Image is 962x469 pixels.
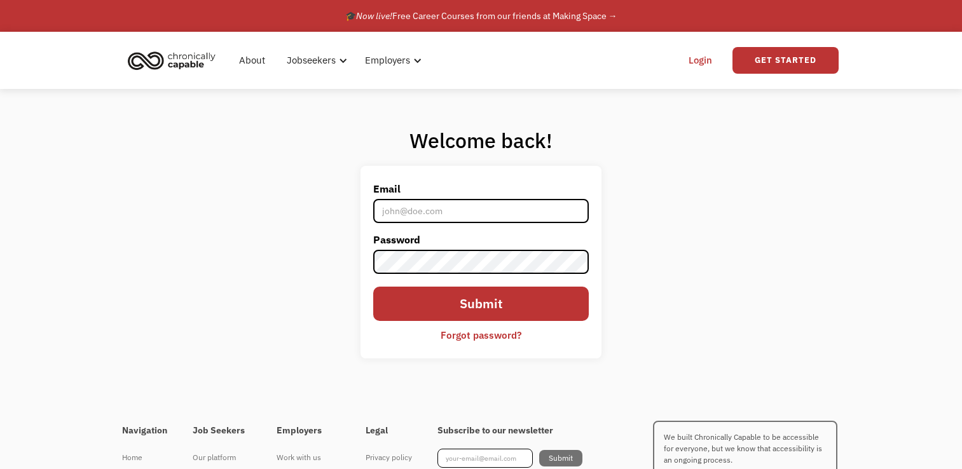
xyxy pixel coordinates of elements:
em: Now live! [356,10,392,22]
h4: Job Seekers [193,425,251,437]
div: Forgot password? [441,327,521,343]
h4: Employers [277,425,340,437]
label: Password [373,229,588,250]
a: Get Started [732,47,839,74]
form: Email Form 2 [373,179,588,346]
h4: Navigation [122,425,167,437]
a: Login [681,40,720,81]
a: Work with us [277,449,340,466]
div: Privacy policy [366,450,412,465]
a: Forgot password? [431,324,531,346]
div: Jobseekers [279,40,351,81]
a: home [124,46,225,74]
img: Chronically Capable logo [124,46,219,74]
h4: Subscribe to our newsletter [437,425,582,437]
div: Home [122,450,167,465]
label: Email [373,179,588,199]
input: Submit [373,287,588,321]
h1: Welcome back! [361,128,601,153]
a: About [231,40,273,81]
div: Employers [357,40,425,81]
input: your-email@email.com [437,449,533,468]
input: Submit [539,450,582,466]
div: Our platform [193,450,251,465]
div: Jobseekers [287,53,336,68]
div: Work with us [277,450,340,465]
h4: Legal [366,425,412,437]
a: Privacy policy [366,449,412,466]
a: Home [122,449,167,466]
form: Footer Newsletter [437,449,582,468]
div: Employers [365,53,410,68]
input: john@doe.com [373,199,588,223]
div: 🎓 Free Career Courses from our friends at Making Space → [345,8,617,24]
a: Our platform [193,449,251,466]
